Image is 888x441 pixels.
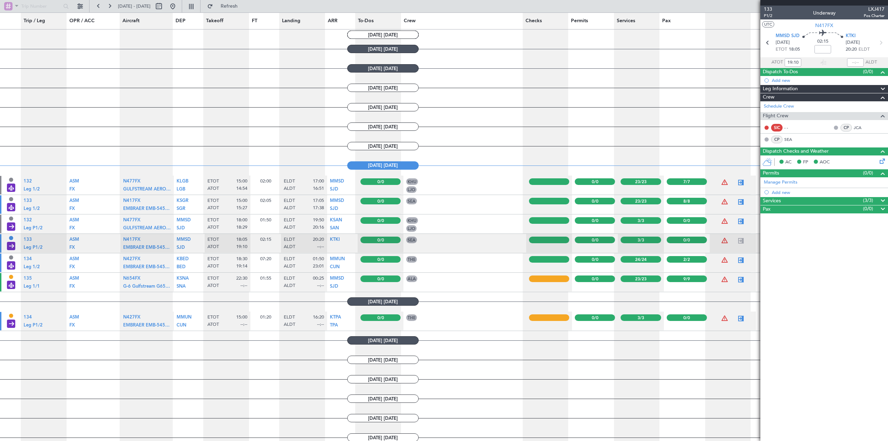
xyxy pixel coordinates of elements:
[177,317,191,322] a: MMUN
[763,169,779,177] span: Permits
[846,33,856,40] span: KTKI
[784,125,800,131] div: - -
[69,198,79,203] span: ASM
[763,112,788,120] span: Flight Crew
[123,284,174,289] span: G-6 Gulfstream G650ER
[206,17,223,25] span: Takeoff
[330,226,339,230] span: SAN
[69,226,75,230] span: FX
[330,237,340,242] span: KTKI
[69,276,79,281] span: ASM
[771,124,783,132] div: SIC
[284,244,295,250] span: ALDT
[260,275,271,281] span: 01:55
[317,283,324,289] span: --:--
[284,217,295,223] span: ELDT
[772,189,885,195] div: Add new
[118,3,151,9] span: [DATE] - [DATE]
[330,189,338,193] a: SJD
[177,276,189,281] span: KSNA
[771,59,783,66] span: ATOT
[236,263,247,270] span: 19:14
[313,275,324,282] span: 00:25
[282,17,300,25] span: Landing
[764,179,797,186] a: Manage Permits
[330,317,341,322] a: KTPA
[24,323,43,328] span: Leg P1/2
[313,217,324,223] span: 19:50
[284,283,295,289] span: ALDT
[571,17,588,25] span: Permits
[24,17,45,25] span: Trip / Leg
[330,220,342,224] a: KSAN
[176,17,186,25] span: DEP
[214,4,244,9] span: Refresh
[330,276,344,281] span: MMSD
[69,247,75,252] a: FX
[123,181,140,186] a: N477FX
[207,263,219,270] span: ATOT
[763,147,829,155] span: Dispatch Checks and Weather
[69,265,75,269] span: FX
[840,124,852,132] div: CP
[763,85,798,93] span: Leg Information
[330,218,342,222] span: KSAN
[177,265,186,269] span: BED
[177,257,189,261] span: KBED
[24,179,32,184] span: 132
[177,220,191,224] a: MMSD
[177,179,188,184] span: KLGB
[785,58,801,67] input: --:--
[771,136,783,143] div: CP
[236,186,247,192] span: 14:54
[330,181,344,186] a: MMSD
[69,181,79,186] a: ASM
[813,9,836,17] div: Underway
[330,208,338,213] a: SJD
[347,31,419,39] span: [DATE] [DATE]
[317,322,324,328] span: --:--
[177,286,186,290] a: SNA
[177,315,191,320] span: MMUN
[317,244,324,250] span: --:--
[69,278,79,283] a: ASM
[330,325,338,329] a: TPA
[204,1,246,12] button: Refresh
[24,187,40,192] span: Leg 1/2
[24,315,32,320] span: 134
[330,206,338,211] span: SJD
[177,284,186,289] span: SNA
[764,13,772,19] span: P1/2
[24,198,32,203] span: 133
[764,103,794,110] a: Schedule Crew
[284,178,295,185] span: ELDT
[123,220,140,224] a: N477FX
[347,297,419,306] span: [DATE] [DATE]
[24,257,32,261] span: 134
[313,256,324,262] span: 01:50
[177,218,191,222] span: MMSD
[177,226,185,230] span: SJD
[177,259,189,263] a: KBED
[330,266,340,271] a: CUN
[207,237,219,243] span: ETOT
[284,205,295,211] span: ALDT
[123,226,227,230] span: GULFSTREAM AEROSPACE G-4 Gulfstream G400
[330,257,345,261] span: MMUN
[69,179,79,184] span: ASM
[24,189,40,193] a: Leg 1/2
[69,237,79,242] span: ASM
[330,323,338,328] span: TPA
[123,189,171,193] a: GULFSTREAM AEROSPACE G-4 Gulfstream G400
[69,228,75,232] a: FX
[358,17,374,25] span: To-Dos
[123,276,140,281] span: N654FX
[123,259,140,263] a: N427FX
[69,257,79,261] span: ASM
[284,275,295,282] span: ELDT
[260,314,271,320] span: 01:20
[762,21,774,27] button: UTC
[69,206,75,211] span: FX
[123,208,171,213] a: EMBRAER EMB-545 Praetor 500
[123,286,171,290] a: G-6 Gulfstream G650ER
